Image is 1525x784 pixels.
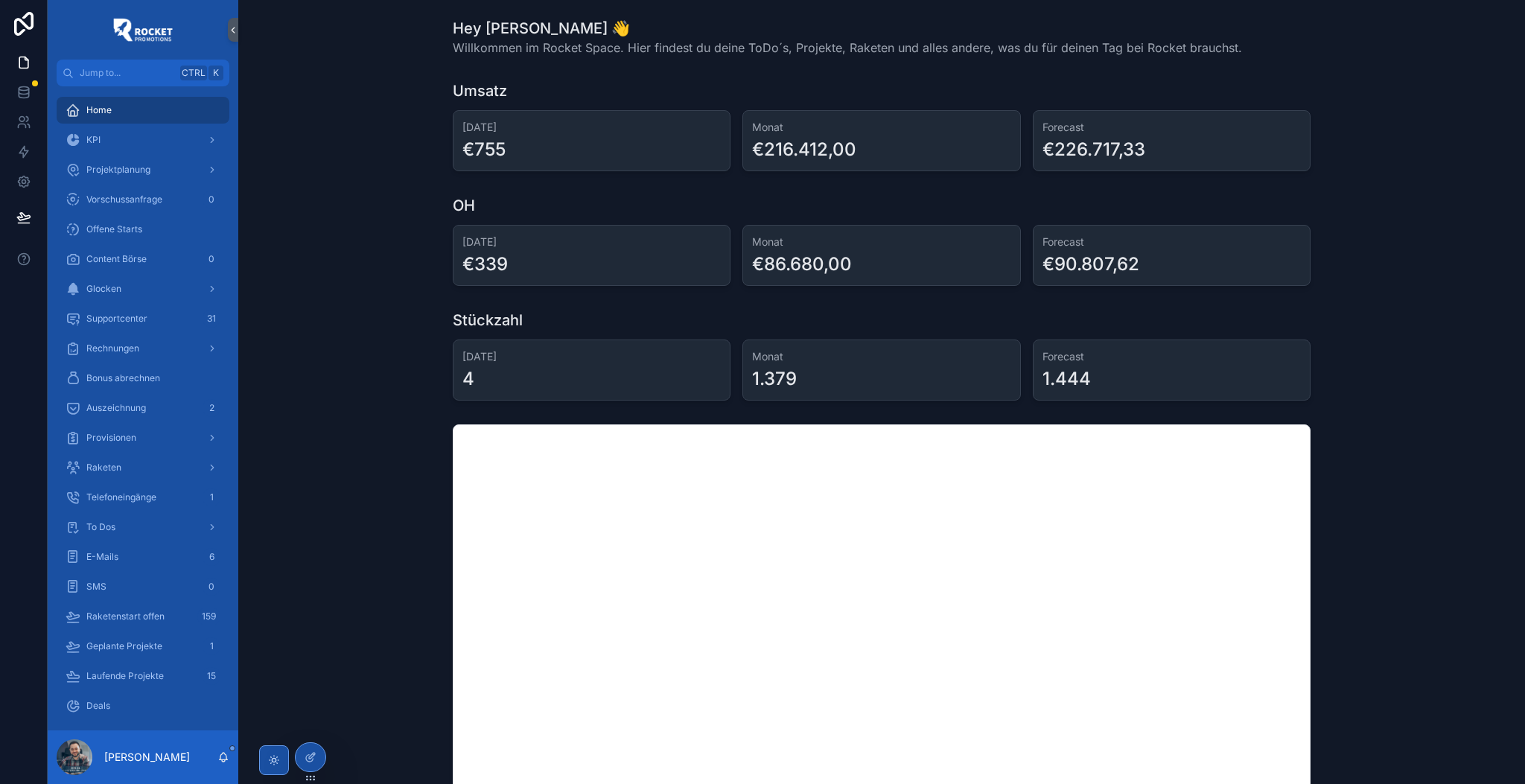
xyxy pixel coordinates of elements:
[57,544,229,570] a: E-Mails6
[752,120,1010,135] h3: Monat
[48,86,238,730] div: scrollable content
[197,608,220,625] div: 159
[86,253,147,265] span: Content Börse
[57,186,229,213] a: Vorschussanfrage0
[752,252,852,276] div: €86.680,00
[203,637,220,655] div: 1
[752,367,797,391] div: 1.379
[203,399,220,417] div: 2
[57,663,229,689] a: Laufende Projekte15
[462,138,506,162] div: €755
[57,514,229,541] a: To Dos
[462,120,721,135] h3: [DATE]
[203,548,220,566] div: 6
[86,342,139,354] span: Rechnungen
[752,235,1010,249] h3: Monat
[86,313,147,325] span: Supportcenter
[453,310,523,331] h1: Stückzahl
[1042,252,1139,276] div: €90.807,62
[86,521,115,533] span: To Dos
[462,367,474,391] div: 4
[57,722,229,749] a: Start planen
[57,335,229,362] a: Rechnungen
[86,730,138,742] span: Start planen
[57,156,229,183] a: Projektplanung
[57,97,229,124] a: Home
[180,66,207,80] span: Ctrl
[1042,349,1301,364] h3: Forecast
[86,640,162,652] span: Geplante Projekte
[57,484,229,511] a: Telefoneingänge1
[86,491,156,503] span: Telefoneingänge
[86,223,142,235] span: Offene Starts
[57,60,229,86] button: Jump to...CtrlK
[86,462,121,474] span: Raketen
[57,573,229,600] a: SMS0
[57,216,229,243] a: Offene Starts
[203,667,220,685] div: 15
[86,700,110,712] span: Deals
[203,578,220,596] div: 0
[86,372,160,384] span: Bonus abrechnen
[203,310,220,328] div: 31
[86,670,164,682] span: Laufende Projekte
[57,424,229,451] a: Provisionen
[203,250,220,268] div: 0
[86,283,121,295] span: Glocken
[86,134,101,146] span: KPI
[453,195,475,216] h1: OH
[86,164,150,176] span: Projektplanung
[453,39,1242,57] span: Willkommen im Rocket Space. Hier findest du deine ToDo´s, Projekte, Raketen und alles andere, was...
[57,633,229,660] a: Geplante Projekte1
[57,454,229,481] a: Raketen
[86,581,106,593] span: SMS
[210,67,222,79] span: K
[86,104,112,116] span: Home
[462,235,721,249] h3: [DATE]
[57,365,229,392] a: Bonus abrechnen
[1042,120,1301,135] h3: Forecast
[86,432,136,444] span: Provisionen
[57,603,229,630] a: Raketenstart offen159
[57,127,229,153] a: KPI
[453,18,1242,39] h1: Hey [PERSON_NAME] 👋
[203,191,220,208] div: 0
[57,395,229,421] a: Auszeichnung2
[57,692,229,719] a: Deals
[104,750,190,765] p: [PERSON_NAME]
[86,551,118,563] span: E-Mails
[86,402,146,414] span: Auszeichnung
[57,305,229,332] a: Supportcenter31
[1042,235,1301,249] h3: Forecast
[752,349,1010,364] h3: Monat
[80,67,174,79] span: Jump to...
[453,80,507,101] h1: Umsatz
[1042,367,1091,391] div: 1.444
[86,194,162,205] span: Vorschussanfrage
[57,246,229,273] a: Content Börse0
[462,349,721,364] h3: [DATE]
[1042,138,1145,162] div: €226.717,33
[752,138,856,162] div: €216.412,00
[462,252,508,276] div: €339
[57,275,229,302] a: Glocken
[86,611,165,622] span: Raketenstart offen
[113,18,173,42] img: App logo
[203,488,220,506] div: 1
